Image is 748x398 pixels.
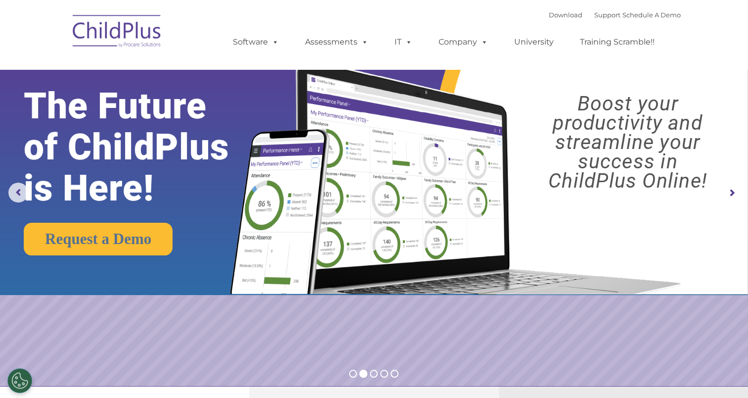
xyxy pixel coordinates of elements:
[24,86,263,209] rs-layer: The Future of ChildPlus is Here!
[7,368,32,393] button: Cookies Settings
[549,11,681,19] font: |
[295,32,378,52] a: Assessments
[594,11,620,19] a: Support
[223,32,289,52] a: Software
[24,223,173,255] a: Request a Demo
[622,11,681,19] a: Schedule A Demo
[570,32,664,52] a: Training Scramble!!
[68,8,167,57] img: ChildPlus by Procare Solutions
[504,32,564,52] a: University
[429,32,498,52] a: Company
[137,106,179,113] span: Phone number
[517,94,739,191] rs-layer: Boost your productivity and streamline your success in ChildPlus Online!
[385,32,422,52] a: IT
[137,65,168,73] span: Last name
[549,11,582,19] a: Download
